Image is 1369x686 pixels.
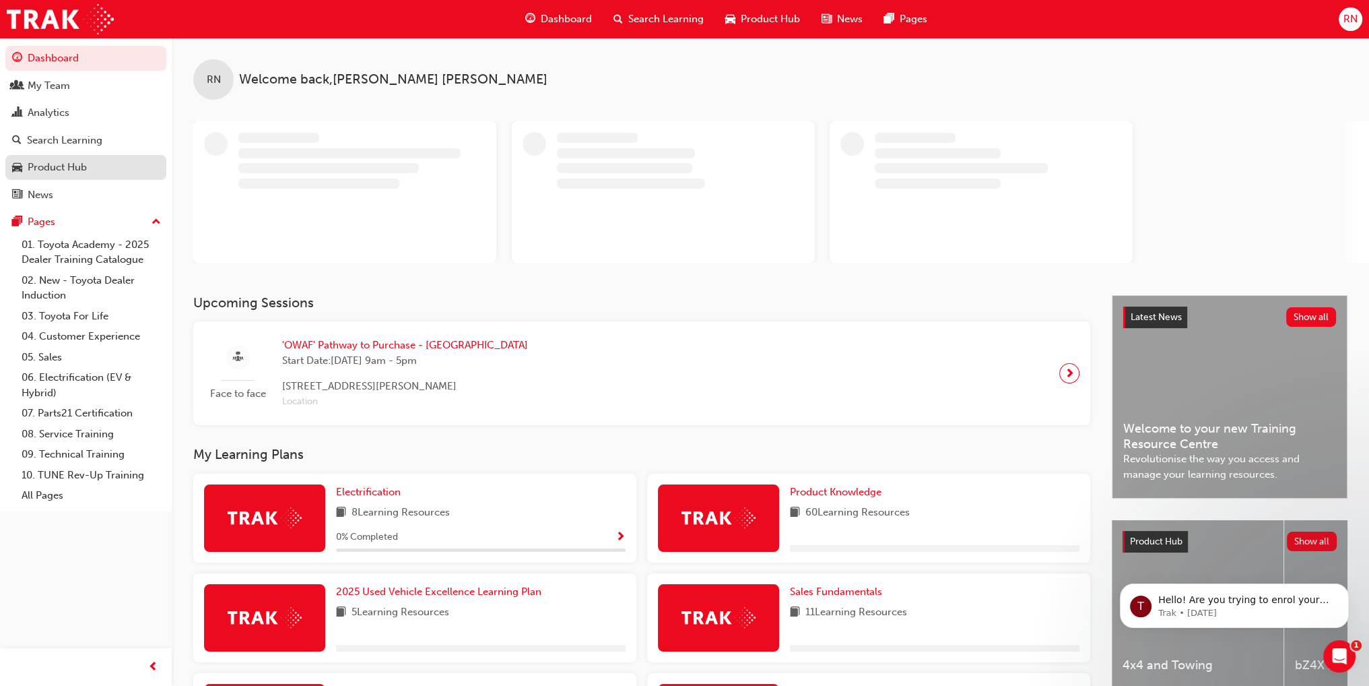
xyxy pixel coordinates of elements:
span: Revolutionise the way you access and manage your learning resources. [1123,451,1336,482]
span: Dashboard [541,11,592,27]
a: search-iconSearch Learning [603,5,714,33]
a: 05. Sales [16,347,166,368]
a: 01. Toyota Academy - 2025 Dealer Training Catalogue [16,235,166,270]
span: Sales Fundamentals [790,586,882,598]
a: My Team [5,73,166,98]
span: 0 % Completed [336,530,398,545]
span: 11 Learning Resources [805,604,907,621]
a: 04. Customer Experience [16,326,166,347]
img: Trak [681,507,756,528]
span: news-icon [822,11,832,28]
a: 2025 Used Vehicle Excellence Learning Plan [336,584,547,600]
div: News [28,187,53,203]
a: pages-iconPages [873,5,938,33]
span: news-icon [12,189,22,201]
span: 'OWAF' Pathway to Purchase - [GEOGRAPHIC_DATA] [282,338,528,353]
span: book-icon [336,505,346,522]
span: book-icon [790,505,800,522]
span: Pages [900,11,927,27]
img: Trak [228,607,302,628]
img: Trak [681,607,756,628]
span: search-icon [613,11,623,28]
a: car-iconProduct Hub [714,5,811,33]
a: 09. Technical Training [16,444,166,465]
button: Show Progress [615,529,626,546]
span: chart-icon [12,107,22,119]
a: guage-iconDashboard [514,5,603,33]
a: News [5,183,166,208]
span: pages-icon [884,11,894,28]
h3: Upcoming Sessions [193,295,1090,311]
a: Latest NewsShow allWelcome to your new Training Resource CentreRevolutionise the way you access a... [1112,295,1347,499]
span: Product Hub [1130,536,1182,547]
span: book-icon [336,604,346,621]
a: Product Hub [5,155,166,180]
span: RN [207,72,221,88]
button: Pages [5,210,166,235]
span: book-icon [790,604,800,621]
span: Product Knowledge [790,486,881,498]
span: car-icon [12,162,22,174]
span: car-icon [725,11,735,28]
a: Latest NewsShow all [1123,307,1336,328]
button: Show all [1287,532,1337,551]
span: 60 Learning Resources [805,505,910,522]
span: guage-icon [525,11,535,28]
span: guage-icon [12,53,22,65]
span: Electrification [336,486,401,498]
span: search-icon [12,135,22,147]
span: Start Date: [DATE] 9am - 5pm [282,353,528,369]
iframe: Intercom notifications message [1100,555,1369,650]
span: 8 Learning Resources [352,505,450,522]
iframe: Intercom live chat [1323,640,1356,673]
a: Electrification [336,485,406,500]
div: Search Learning [27,133,102,148]
a: Product HubShow all [1123,531,1337,553]
span: Latest News [1131,311,1182,323]
span: Welcome back , [PERSON_NAME] [PERSON_NAME] [239,72,547,88]
span: sessionType_FACE_TO_FACE-icon [233,349,243,366]
div: Pages [28,214,55,230]
span: Welcome to your new Training Resource Centre [1123,421,1336,451]
a: Analytics [5,100,166,125]
a: 08. Service Training [16,424,166,445]
a: Dashboard [5,46,166,71]
button: Show all [1286,307,1337,327]
span: pages-icon [12,216,22,228]
span: [STREET_ADDRESS][PERSON_NAME] [282,379,528,394]
span: 4x4 and Towing [1123,658,1273,673]
span: 5 Learning Resources [352,604,449,621]
img: Trak [7,4,114,34]
h3: My Learning Plans [193,447,1090,462]
span: RN [1343,11,1358,27]
span: 2025 Used Vehicle Excellence Learning Plan [336,586,541,598]
a: 02. New - Toyota Dealer Induction [16,270,166,306]
a: 07. Parts21 Certification [16,403,166,424]
span: prev-icon [148,659,158,676]
span: people-icon [12,80,22,92]
span: News [837,11,863,27]
span: up-icon [152,214,161,231]
a: Search Learning [5,128,166,153]
a: Face to face'OWAF' Pathway to Purchase - [GEOGRAPHIC_DATA]Start Date:[DATE] 9am - 5pm[STREET_ADDR... [204,332,1079,414]
button: RN [1339,7,1362,31]
a: news-iconNews [811,5,873,33]
a: All Pages [16,485,166,506]
a: 03. Toyota For Life [16,306,166,327]
button: DashboardMy TeamAnalyticsSearch LearningProduct HubNews [5,43,166,210]
a: Product Knowledge [790,485,887,500]
a: 06. Electrification (EV & Hybrid) [16,367,166,403]
span: Product Hub [741,11,800,27]
a: Sales Fundamentals [790,584,888,600]
span: Search Learning [628,11,704,27]
span: Show Progress [615,532,626,544]
img: Trak [228,507,302,528]
span: Face to face [204,386,271,402]
div: Product Hub [28,160,87,175]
